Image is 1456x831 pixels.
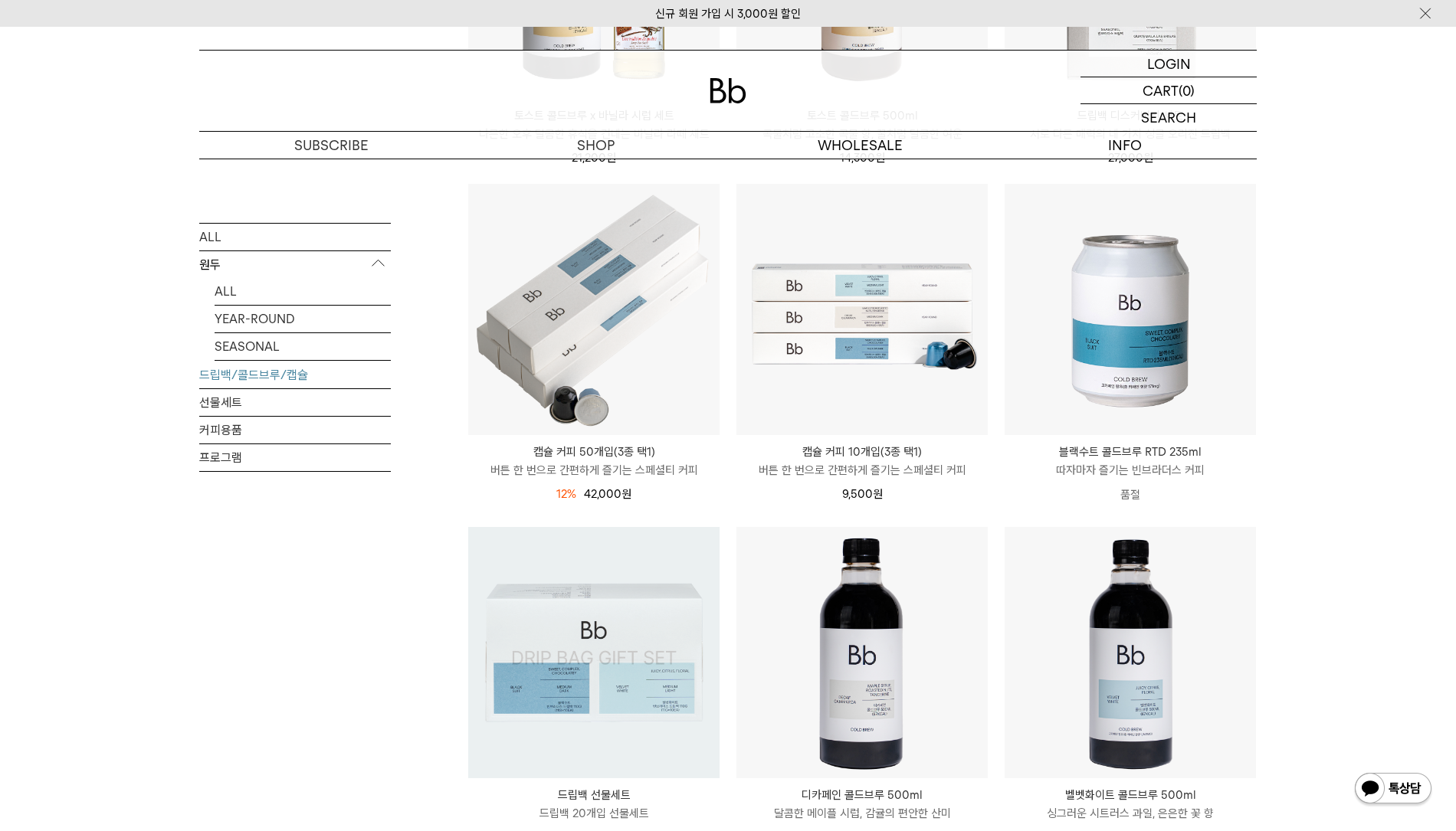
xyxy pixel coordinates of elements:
span: 원 [875,151,885,165]
a: 드립백/콜드브루/캡슐 [199,361,391,388]
p: 버튼 한 번으로 간편하게 즐기는 스페셜티 커피 [468,461,720,479]
img: 캡슐 커피 10개입(3종 택1) [736,184,988,435]
a: SUBSCRIBE [199,132,464,159]
span: 원 [621,487,631,501]
p: 달콤한 메이플 시럽, 감귤의 편안한 산미 [736,804,988,823]
a: 디카페인 콜드브루 500ml 달콤한 메이플 시럽, 감귤의 편안한 산미 [736,786,988,823]
span: 9,500 [842,487,883,501]
p: 따자마자 즐기는 빈브라더스 커피 [1005,461,1256,479]
img: 블랙수트 콜드브루 RTD 235ml [1005,184,1256,435]
a: SHOP [464,132,728,159]
p: 캡슐 커피 10개입(3종 택1) [736,443,988,461]
img: 1000000068_add2_01.png [468,527,720,778]
a: 벨벳화이트 콜드브루 500ml 싱그러운 시트러스 과일, 은은한 꽃 향 [1005,786,1256,823]
a: 프로그램 [199,443,391,470]
p: SEARCH [1141,104,1196,131]
a: CART (0) [1081,77,1257,104]
img: 벨벳화이트 콜드브루 500ml [1005,527,1256,778]
a: YEAR-ROUND [215,305,391,332]
a: 드립백 선물세트 [468,527,720,778]
a: ALL [215,277,391,304]
p: 싱그러운 시트러스 과일, 은은한 꽃 향 [1005,804,1256,823]
a: 신규 회원 가입 시 3,000원 할인 [655,7,801,21]
p: 버튼 한 번으로 간편하게 즐기는 스페셜티 커피 [736,461,988,479]
p: INFO [992,132,1257,159]
p: (0) [1179,77,1195,103]
img: 로고 [710,78,746,103]
span: 42,000 [584,487,631,501]
span: 27,000 [1108,151,1153,165]
p: 드립백 선물세트 [468,786,720,804]
p: 캡슐 커피 50개입(3종 택1) [468,443,720,461]
span: 14,300 [840,151,885,165]
a: 드립백 선물세트 드립백 20개입 선물세트 [468,786,720,823]
a: 커피용품 [199,416,391,443]
span: 21,200 [572,151,616,165]
span: 원 [873,487,883,501]
a: 캡슐 커피 10개입(3종 택1) 버튼 한 번으로 간편하게 즐기는 스페셜티 커피 [736,443,988,479]
span: 원 [1143,151,1153,165]
img: 카카오톡 채널 1:1 채팅 버튼 [1353,771,1433,808]
a: 캡슐 커피 50개입(3종 택1) 버튼 한 번으로 간편하게 즐기는 스페셜티 커피 [468,443,720,479]
div: 12% [556,485,576,503]
p: 블랙수트 콜드브루 RTD 235ml [1005,443,1256,461]
a: ALL [199,223,391,250]
p: 원두 [199,250,391,278]
a: LOGIN [1081,51,1257,77]
p: WHOLESALE [728,132,992,159]
span: 원 [606,151,616,165]
p: 품절 [1005,479,1256,510]
a: SEASONAL [215,332,391,359]
p: 디카페인 콜드브루 500ml [736,786,988,804]
a: 블랙수트 콜드브루 RTD 235ml 따자마자 즐기는 빈브라더스 커피 [1005,443,1256,479]
p: 드립백 20개입 선물세트 [468,804,720,823]
p: CART [1143,77,1179,103]
img: 디카페인 콜드브루 500ml [736,527,988,778]
p: LOGIN [1147,51,1191,77]
img: 캡슐 커피 50개입(3종 택1) [468,184,720,435]
a: 선물세트 [199,388,391,415]
p: 벨벳화이트 콜드브루 500ml [1005,786,1256,804]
